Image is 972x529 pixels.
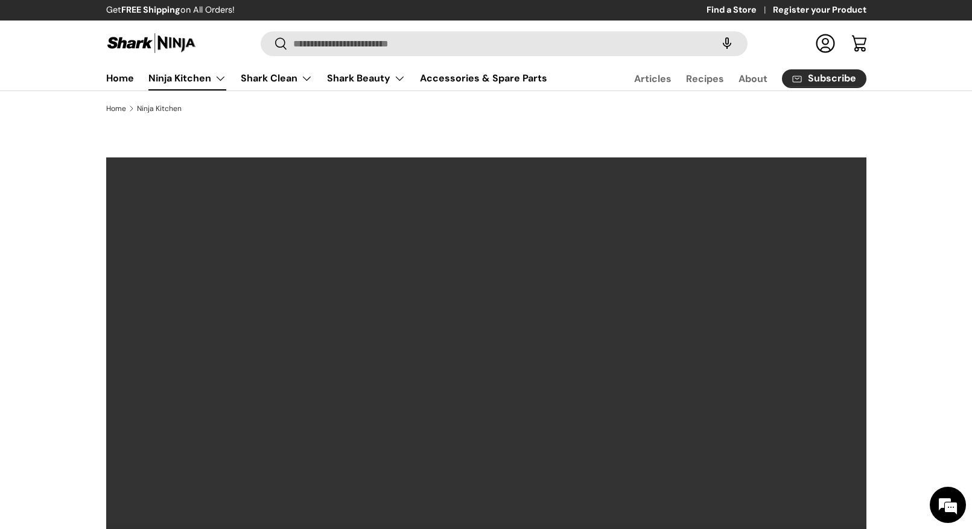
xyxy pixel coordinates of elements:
[605,66,866,90] nav: Secondary
[233,66,320,90] summary: Shark Clean
[782,69,866,88] a: Subscribe
[808,74,856,83] span: Subscribe
[707,4,773,17] a: Find a Store
[106,31,197,55] img: Shark Ninja Philippines
[739,67,767,90] a: About
[106,103,866,114] nav: Breadcrumbs
[137,105,182,112] a: Ninja Kitchen
[106,66,547,90] nav: Primary
[106,105,126,112] a: Home
[708,30,746,57] speech-search-button: Search by voice
[773,4,866,17] a: Register your Product
[106,66,134,90] a: Home
[634,67,672,90] a: Articles
[686,67,724,90] a: Recipes
[320,66,413,90] summary: Shark Beauty
[106,4,235,17] p: Get on All Orders!
[420,66,547,90] a: Accessories & Spare Parts
[141,66,233,90] summary: Ninja Kitchen
[121,4,180,15] strong: FREE Shipping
